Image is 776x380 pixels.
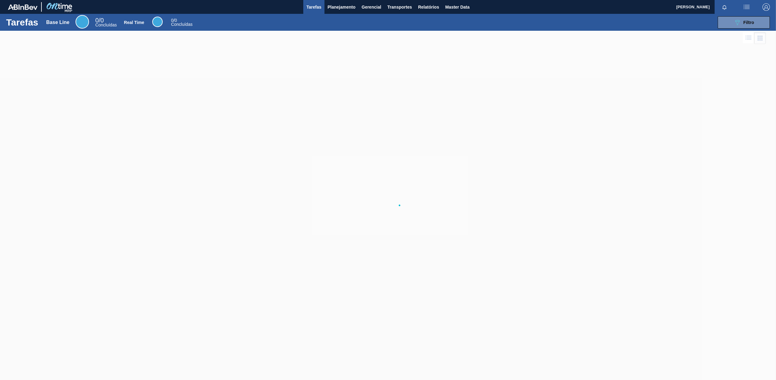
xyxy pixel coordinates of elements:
[362,3,381,11] span: Gerencial
[387,3,412,11] span: Transportes
[306,3,321,11] span: Tarefas
[95,18,117,27] div: Base Line
[95,17,99,24] span: 0
[8,4,37,10] img: TNhmsLtSVTkK8tSr43FrP2fwEKptu5GPRR3wAAAABJRU5ErkJggg==
[6,19,38,26] h1: Tarefas
[171,18,173,23] span: 0
[95,22,117,27] span: Concluídas
[328,3,355,11] span: Planejamento
[743,3,750,11] img: userActions
[171,22,192,27] span: Concluídas
[95,17,104,24] span: / 0
[762,3,770,11] img: Logout
[418,3,439,11] span: Relatórios
[152,17,163,27] div: Real Time
[46,20,70,25] div: Base Line
[718,16,770,29] button: Filtro
[76,15,89,29] div: Base Line
[124,20,144,25] div: Real Time
[715,3,734,11] button: Notificações
[171,18,192,26] div: Real Time
[743,20,754,25] span: Filtro
[445,3,469,11] span: Master Data
[171,18,177,23] span: / 0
